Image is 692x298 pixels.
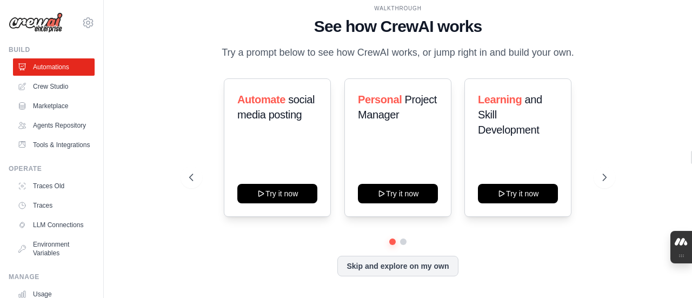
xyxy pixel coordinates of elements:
a: Marketplace [13,97,95,115]
button: Try it now [478,184,558,203]
a: Tools & Integrations [13,136,95,154]
a: Traces [13,197,95,214]
span: and Skill Development [478,94,542,136]
div: Manage [9,273,95,281]
a: Environment Variables [13,236,95,262]
button: Skip and explore on my own [337,256,458,276]
button: Try it now [358,184,438,203]
span: social media posting [237,94,315,121]
a: Automations [13,58,95,76]
div: Build [9,45,95,54]
img: Logo [9,12,63,33]
div: Operate [9,164,95,173]
p: Try a prompt below to see how CrewAI works, or jump right in and build your own. [216,45,580,61]
span: Project Manager [358,94,437,121]
a: LLM Connections [13,216,95,234]
div: WALKTHROUGH [189,4,606,12]
a: Agents Repository [13,117,95,134]
span: Automate [237,94,285,105]
iframe: Chat Widget [638,246,692,298]
span: Personal [358,94,402,105]
span: Learning [478,94,522,105]
a: Crew Studio [13,78,95,95]
button: Try it now [237,184,317,203]
a: Traces Old [13,177,95,195]
h1: See how CrewAI works [189,17,606,36]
